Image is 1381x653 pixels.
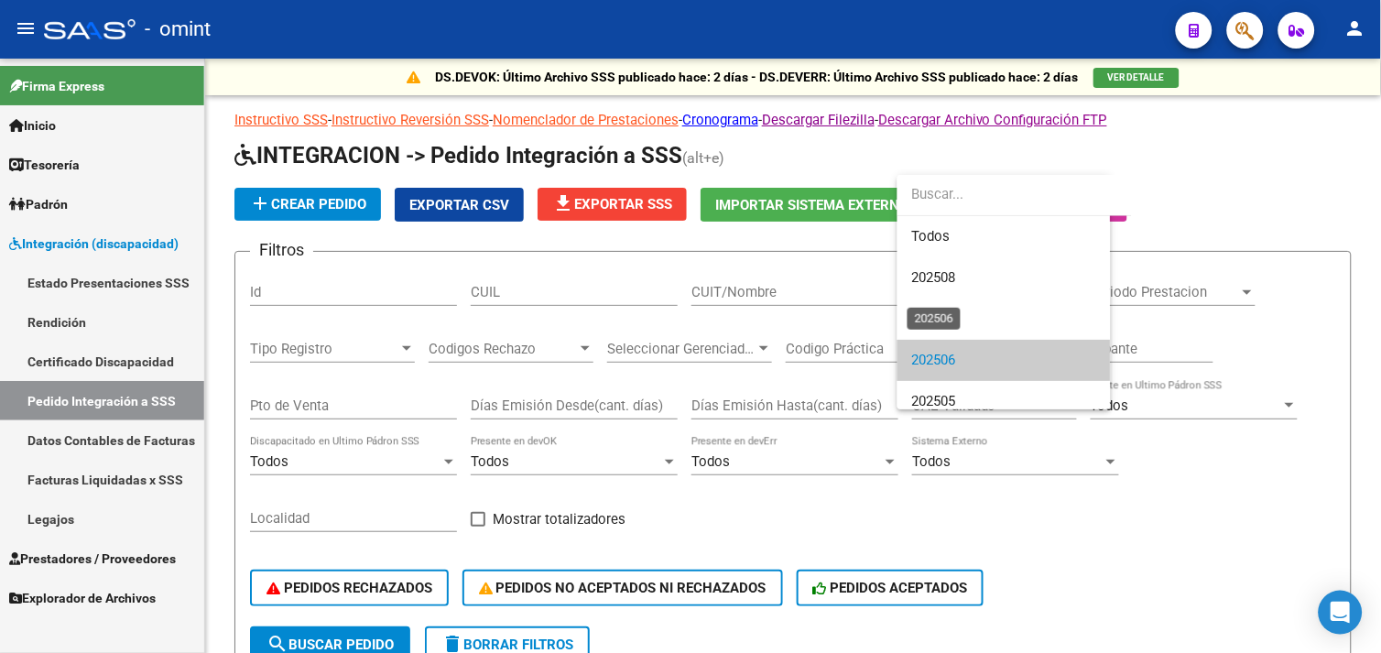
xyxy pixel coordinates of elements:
span: 202506 [912,352,956,368]
span: 202507 [912,310,956,327]
input: dropdown search [897,174,1132,215]
div: Open Intercom Messenger [1319,591,1363,635]
span: 202508 [912,269,956,286]
span: 202505 [912,393,956,409]
span: Todos [912,216,1096,257]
